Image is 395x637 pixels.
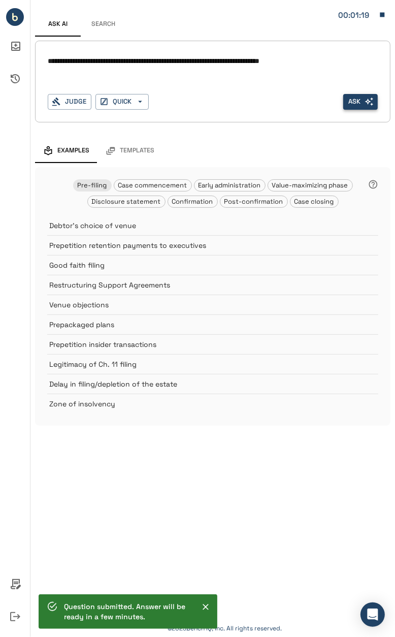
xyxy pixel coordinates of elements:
[47,235,378,255] div: Prepetition retention payments to executives
[81,12,126,37] button: Search
[290,196,339,208] div: Case closing
[47,374,378,394] div: Delay in filing/depletion of the estate
[168,196,218,208] div: Confirmation
[47,216,378,235] div: Debtor's choice of venue
[48,94,91,110] button: Judge
[198,599,213,615] button: Close
[220,196,288,208] div: Post-confirmation
[47,354,378,374] div: Legitimacy of Ch. 11 filing
[194,181,265,189] span: Early administration
[95,94,149,110] button: QUICK
[268,181,352,189] span: Value-maximizing phase
[168,197,217,206] span: Confirmation
[338,9,374,22] div: Matter: 107868.0001
[35,139,390,163] div: examples and templates tabs
[49,220,353,231] p: Debtor's choice of venue
[47,314,378,334] div: Prepackaged plans
[333,4,391,25] button: Matter: 107868.0001
[74,181,111,189] span: Pre-filing
[49,300,353,310] p: Venue objections
[64,597,190,626] div: Question submitted. Answer will be ready in a few minutes.
[290,197,338,206] span: Case closing
[49,240,353,250] p: Prepetition retention payments to executives
[73,179,112,192] div: Pre-filing
[47,295,378,314] div: Venue objections
[49,280,353,290] p: Restructuring Support Agreements
[47,394,378,413] div: Zone of insolvency
[343,94,378,110] span: Enter search text
[47,334,378,354] div: Prepetition insider transactions
[220,197,287,206] span: Post-confirmation
[360,602,385,627] div: Open Intercom Messenger
[268,179,353,192] div: Value-maximizing phase
[49,379,353,389] p: Delay in filing/depletion of the estate
[49,320,353,330] p: Prepackaged plans
[343,94,378,110] button: Ask
[49,260,353,270] p: Good faith filing
[49,359,353,369] p: Legitimacy of Ch. 11 filing
[47,275,378,295] div: Restructuring Support Agreements
[57,147,89,155] span: Examples
[47,255,378,275] div: Good faith filing
[120,147,154,155] span: Templates
[49,339,353,349] p: Prepetition insider transactions
[87,196,166,208] div: Disclosure statement
[49,399,353,409] p: Zone of insolvency
[48,20,68,28] span: Ask AI
[88,197,165,206] span: Disclosure statement
[114,181,191,189] span: Case commencement
[194,179,266,192] div: Early administration
[114,179,192,192] div: Case commencement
